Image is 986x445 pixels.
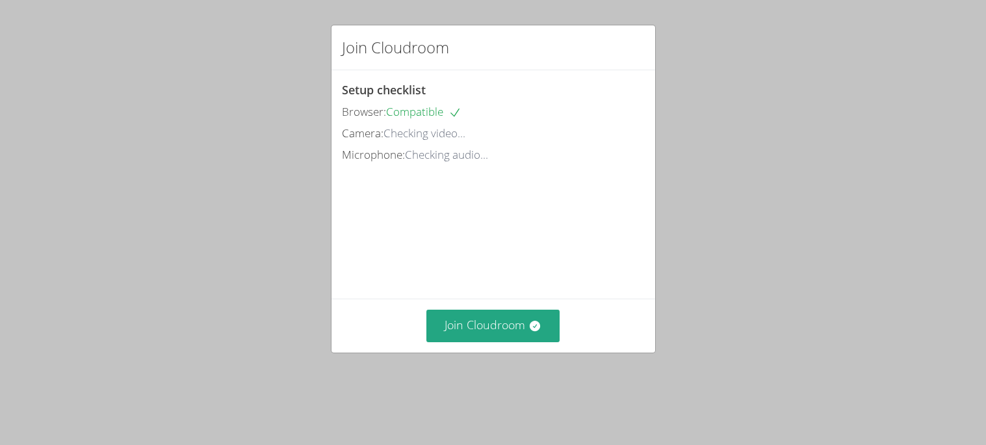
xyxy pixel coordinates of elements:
[386,104,461,119] span: Compatible
[426,310,560,342] button: Join Cloudroom
[405,147,488,162] span: Checking audio...
[342,147,405,162] span: Microphone:
[342,36,449,59] h2: Join Cloudroom
[342,126,383,141] span: Camera:
[342,82,426,98] span: Setup checklist
[383,126,465,141] span: Checking video...
[342,104,386,119] span: Browser:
